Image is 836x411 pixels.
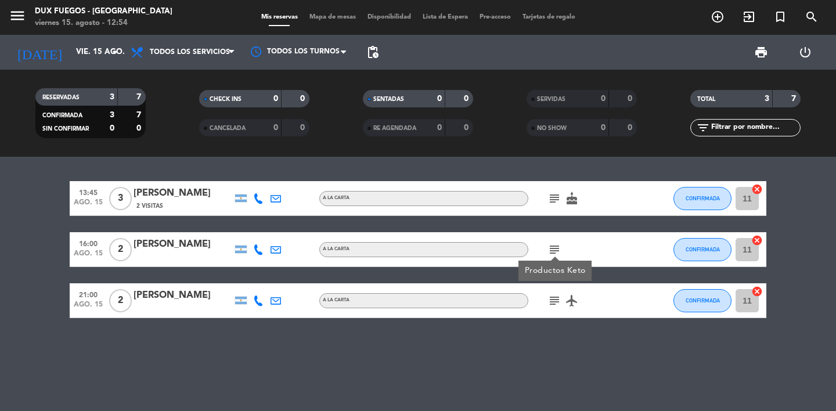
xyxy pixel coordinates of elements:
i: airplanemode_active [565,294,579,308]
button: CONFIRMADA [673,238,732,261]
input: Filtrar por nombre... [710,121,800,134]
i: power_settings_new [798,45,812,59]
span: Mis reservas [255,14,304,20]
strong: 3 [110,111,114,119]
span: SENTADAS [373,96,404,102]
span: CANCELADA [210,125,246,131]
strong: 7 [136,93,143,101]
span: Mapa de mesas [304,14,362,20]
span: RESERVADAS [42,95,80,100]
strong: 7 [791,95,798,103]
div: LOG OUT [783,35,827,70]
span: TOTAL [697,96,715,102]
div: Dux Fuegos - [GEOGRAPHIC_DATA] [35,6,172,17]
span: A LA CARTA [323,247,349,251]
span: RE AGENDADA [373,125,416,131]
span: SERVIDAS [537,96,565,102]
i: search [805,10,819,24]
i: subject [547,192,561,205]
button: CONFIRMADA [673,187,732,210]
i: cancel [751,235,763,246]
span: 13:45 [74,185,103,199]
span: 2 Visitas [136,201,163,211]
div: [PERSON_NAME] [134,237,232,252]
span: Todos los servicios [150,48,230,56]
strong: 0 [300,124,307,132]
span: 3 [109,187,132,210]
span: ago. 15 [74,301,103,314]
span: Lista de Espera [417,14,474,20]
span: CHECK INS [210,96,242,102]
span: CONFIRMADA [686,246,720,253]
span: Tarjetas de regalo [517,14,581,20]
span: SIN CONFIRMAR [42,126,89,132]
strong: 3 [765,95,769,103]
i: cake [565,192,579,205]
i: exit_to_app [742,10,756,24]
i: cancel [751,286,763,297]
div: [PERSON_NAME] [134,186,232,201]
span: CONFIRMADA [686,195,720,201]
strong: 0 [437,95,442,103]
span: print [754,45,768,59]
i: menu [9,7,26,24]
strong: 0 [601,95,606,103]
strong: 0 [628,95,635,103]
i: [DATE] [9,39,70,65]
strong: 0 [437,124,442,132]
strong: 0 [273,95,278,103]
span: Pre-acceso [474,14,517,20]
strong: 3 [110,93,114,101]
span: A LA CARTA [323,298,349,302]
strong: 0 [464,124,471,132]
strong: 0 [136,124,143,132]
i: subject [547,294,561,308]
span: Disponibilidad [362,14,417,20]
span: A LA CARTA [323,196,349,200]
span: 21:00 [74,287,103,301]
span: 2 [109,289,132,312]
strong: 7 [136,111,143,119]
div: viernes 15. agosto - 12:54 [35,17,172,29]
div: Productos Keto [525,265,586,277]
i: cancel [751,183,763,195]
span: pending_actions [366,45,380,59]
span: CONFIRMADA [686,297,720,304]
strong: 0 [110,124,114,132]
i: filter_list [696,121,710,135]
span: 2 [109,238,132,261]
strong: 0 [464,95,471,103]
i: add_circle_outline [711,10,725,24]
span: NO SHOW [537,125,567,131]
strong: 0 [300,95,307,103]
span: ago. 15 [74,250,103,263]
i: subject [547,243,561,257]
strong: 0 [628,124,635,132]
strong: 0 [601,124,606,132]
strong: 0 [273,124,278,132]
span: 16:00 [74,236,103,250]
span: CONFIRMADA [42,113,82,118]
i: arrow_drop_down [108,45,122,59]
button: CONFIRMADA [673,289,732,312]
button: menu [9,7,26,28]
i: turned_in_not [773,10,787,24]
span: ago. 15 [74,199,103,212]
div: [PERSON_NAME] [134,288,232,303]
